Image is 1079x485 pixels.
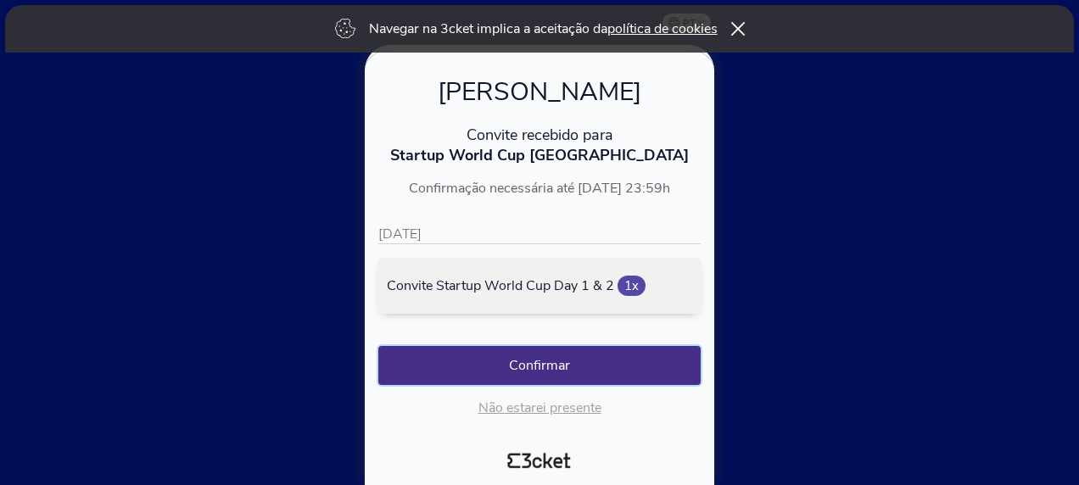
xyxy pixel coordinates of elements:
p: Convite recebido para [378,125,701,145]
p: Navegar na 3cket implica a aceitação da [369,20,718,38]
p: Não estarei presente [378,399,701,417]
span: 1x [618,276,646,296]
span: Confirmação necessária até [DATE] 23:59h [409,179,670,198]
p: [DATE] [378,225,701,244]
span: Convite Startup World Cup Day 1 & 2 [387,276,614,295]
p: [PERSON_NAME] [378,75,701,109]
p: Startup World Cup [GEOGRAPHIC_DATA] [378,145,701,165]
a: política de cookies [607,20,718,38]
button: Confirmar [378,346,701,385]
